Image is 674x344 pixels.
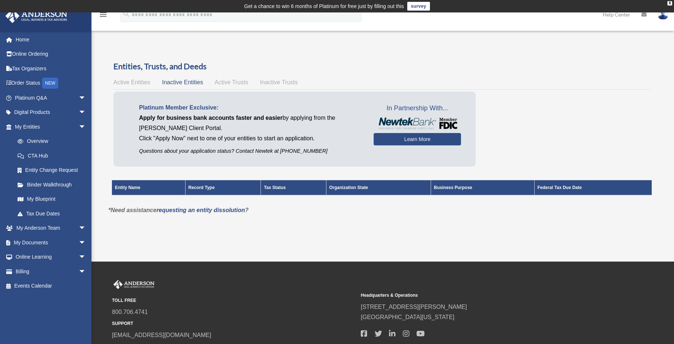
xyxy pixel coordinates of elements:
img: User Pic [658,9,669,20]
span: Apply for business bank accounts faster and easier [139,115,282,121]
a: menu [99,13,108,19]
i: search [122,10,130,18]
a: CTA Hub [10,148,93,163]
em: *Need assistance ? [108,207,248,213]
a: Learn More [374,133,461,145]
a: Order StatusNEW [5,76,97,91]
a: 800.706.4741 [112,309,148,315]
a: Binder Walkthrough [10,177,93,192]
a: requesting an entity dissolution [157,207,245,213]
a: Digital Productsarrow_drop_down [5,105,97,120]
span: arrow_drop_down [79,221,93,236]
small: TOLL FREE [112,297,356,304]
i: menu [99,10,108,19]
th: Record Type [185,180,261,196]
span: In Partnership With... [374,103,461,114]
span: arrow_drop_down [79,90,93,106]
span: Active Trusts [215,79,248,85]
a: Tax Organizers [5,61,97,76]
p: by applying from the [PERSON_NAME] Client Portal. [139,113,363,133]
img: Anderson Advisors Platinum Portal [3,9,70,23]
span: arrow_drop_down [79,264,93,279]
a: My Entitiesarrow_drop_down [5,119,93,134]
p: Questions about your application status? Contact Newtek at [PHONE_NUMBER] [139,147,363,156]
a: Tax Due Dates [10,206,93,221]
span: Inactive Entities [162,79,203,85]
a: My Documentsarrow_drop_down [5,235,97,250]
th: Organization State [326,180,431,196]
p: Platinum Member Exclusive: [139,103,363,113]
a: survey [407,2,430,11]
a: My Anderson Teamarrow_drop_down [5,221,97,236]
span: arrow_drop_down [79,250,93,265]
a: Billingarrow_drop_down [5,264,97,279]
a: Entity Change Request [10,163,93,178]
span: Active Entities [113,79,150,85]
a: [STREET_ADDRESS][PERSON_NAME] [361,304,467,310]
a: Events Calendar [5,279,97,293]
small: Headquarters & Operations [361,292,604,299]
p: Click "Apply Now" next to one of your entities to start an application. [139,133,363,144]
div: Get a chance to win 6 months of Platinum for free just by filling out this [244,2,404,11]
th: Business Purpose [431,180,534,196]
span: arrow_drop_down [79,105,93,120]
a: Online Ordering [5,47,97,62]
small: SUPPORT [112,320,356,328]
div: NEW [42,78,58,89]
th: Federal Tax Due Date [534,180,652,196]
th: Entity Name [112,180,186,196]
a: Platinum Q&Aarrow_drop_down [5,90,97,105]
span: arrow_drop_down [79,119,93,134]
a: Online Learningarrow_drop_down [5,250,97,265]
a: Overview [10,134,90,149]
img: NewtekBankLogoSM.png [377,118,457,129]
a: Home [5,32,97,47]
a: [EMAIL_ADDRESS][DOMAIN_NAME] [112,332,211,338]
th: Tax Status [261,180,326,196]
span: Inactive Trusts [260,79,298,85]
h3: Entities, Trusts, and Deeds [113,61,650,72]
span: arrow_drop_down [79,235,93,250]
div: close [667,1,672,5]
img: Anderson Advisors Platinum Portal [112,280,156,289]
a: My Blueprint [10,192,93,207]
a: [GEOGRAPHIC_DATA][US_STATE] [361,314,454,320]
